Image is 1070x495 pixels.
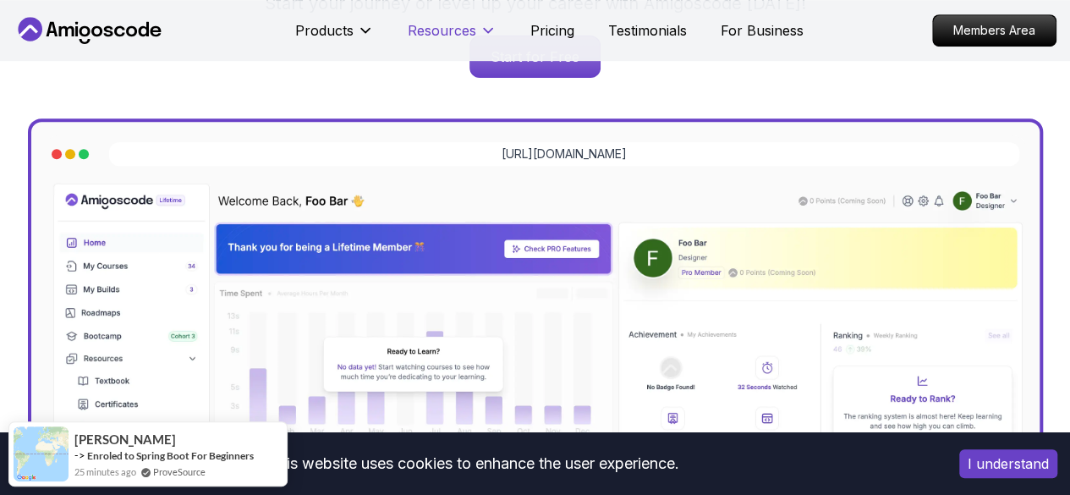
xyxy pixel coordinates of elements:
button: Resources [408,20,497,54]
button: Accept cookies [959,449,1057,478]
img: provesource social proof notification image [14,426,69,481]
span: 25 minutes ago [74,465,136,479]
a: Testimonials [608,20,687,41]
a: Members Area [932,14,1056,47]
button: Products [295,20,374,54]
a: [URL][DOMAIN_NAME] [502,146,627,162]
a: For Business [721,20,804,41]
div: This website uses cookies to enhance the user experience. [13,445,934,482]
p: Resources [408,20,476,41]
span: [PERSON_NAME] [74,432,176,447]
a: Pricing [530,20,574,41]
a: ProveSource [153,466,206,477]
p: Members Area [933,15,1056,46]
p: Products [295,20,354,41]
span: -> [74,448,85,462]
a: Enroled to Spring Boot For Beginners [87,449,254,462]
